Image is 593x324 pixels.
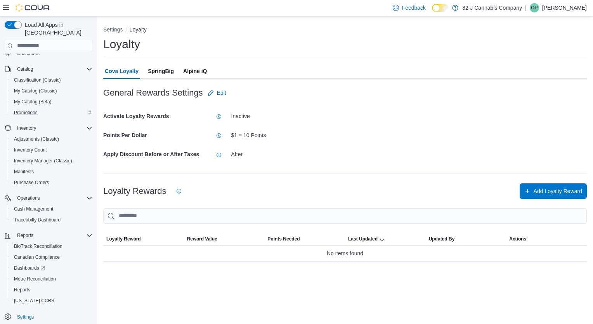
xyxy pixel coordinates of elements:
[11,86,60,96] a: My Catalog (Classic)
[8,85,95,96] button: My Catalog (Classic)
[429,236,455,242] span: Updated By
[103,233,184,245] button: Loyalty Reward
[8,263,95,273] a: Dashboards
[264,233,345,245] button: Points Needed
[14,124,92,133] span: Inventory
[103,208,587,224] input: This is a search bar. As you type, the results lower in the page will automatically filter.
[106,236,141,242] span: Loyalty Reward
[345,233,426,245] button: Last Updated
[103,132,147,138] b: Points Per Dollar
[11,253,92,262] span: Canadian Compliance
[17,51,40,57] span: Customers
[187,236,217,242] span: Reward Value
[216,113,222,120] svg: Info
[2,64,95,75] button: Catalog
[11,156,92,165] span: Inventory Manager (Classic)
[8,145,95,155] button: Inventory Count
[17,195,40,201] span: Operations
[216,132,222,139] svg: Info
[11,215,64,225] a: Traceabilty Dashboard
[217,89,226,97] span: Edit
[17,66,33,72] span: Catalog
[8,204,95,214] button: Cash Management
[17,314,34,320] span: Settings
[11,263,48,273] a: Dashboards
[8,241,95,252] button: BioTrack Reconciliation
[432,4,448,12] input: Dark Mode
[103,151,199,157] b: Apply Discount Before or After Taxes
[11,134,92,144] span: Adjustments (Classic)
[534,187,582,195] span: Add Loyalty Reward
[402,4,426,12] span: Feedback
[14,254,60,260] span: Canadian Compliance
[2,48,95,59] button: Customers
[14,49,43,58] a: Customers
[14,298,54,304] span: [US_STATE] CCRS
[14,110,38,116] span: Promotions
[14,64,92,74] span: Catalog
[11,156,75,165] a: Inventory Manager (Classic)
[14,124,39,133] button: Inventory
[2,230,95,241] button: Reports
[8,295,95,306] button: [US_STATE] CCRS
[14,193,92,203] span: Operations
[14,193,43,203] button: Operations
[348,236,378,242] span: Last Updated
[14,49,92,58] span: Customers
[11,167,92,176] span: Manifests
[14,147,47,153] span: Inventory Count
[11,108,92,117] span: Promotions
[11,167,37,176] a: Manifests
[11,145,92,155] span: Inventory Count
[148,63,174,79] span: SpringBig
[14,158,72,164] span: Inventory Manager (Classic)
[14,88,57,94] span: My Catalog (Classic)
[105,63,139,79] span: Cova Loyalty
[530,3,539,12] div: Omar Price
[11,204,92,214] span: Cash Management
[130,26,147,33] button: Loyalty
[11,285,92,294] span: Reports
[16,4,50,12] img: Cova
[14,231,92,240] span: Reports
[103,113,169,119] b: Activate Loyalty Rewards
[205,85,229,101] button: Edit
[8,166,95,177] button: Manifests
[11,274,92,284] span: Metrc Reconciliation
[8,273,95,284] button: Metrc Reconciliation
[22,21,92,37] span: Load All Apps in [GEOGRAPHIC_DATA]
[103,186,166,196] h3: Loyalty Rewards
[531,3,538,12] span: OP
[525,3,527,12] p: |
[14,276,56,282] span: Metrc Reconciliation
[11,178,92,187] span: Purchase Orders
[11,274,59,284] a: Metrc Reconciliation
[509,236,526,242] span: Actions
[2,193,95,204] button: Operations
[11,178,52,187] a: Purchase Orders
[11,97,92,106] span: My Catalog (Beta)
[11,263,92,273] span: Dashboards
[103,26,123,33] button: Settings
[103,26,587,35] nav: An example of EuiBreadcrumbs
[176,188,182,194] svg: Info
[183,63,207,79] span: Alpine iQ
[14,243,62,249] span: BioTrack Reconciliation
[11,204,56,214] a: Cash Management
[14,64,36,74] button: Catalog
[231,113,587,120] div: Inactive
[14,77,61,83] span: Classification (Classic)
[11,145,50,155] a: Inventory Count
[231,151,587,158] div: After
[8,284,95,295] button: Reports
[231,132,587,139] div: $1 = 10 Points
[8,214,95,225] button: Traceabilty Dashboard
[8,155,95,166] button: Inventory Manager (Classic)
[14,265,45,271] span: Dashboards
[426,233,506,245] button: Updated By
[11,86,92,96] span: My Catalog (Classic)
[17,125,36,131] span: Inventory
[11,242,66,251] a: BioTrack Reconciliation
[14,231,36,240] button: Reports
